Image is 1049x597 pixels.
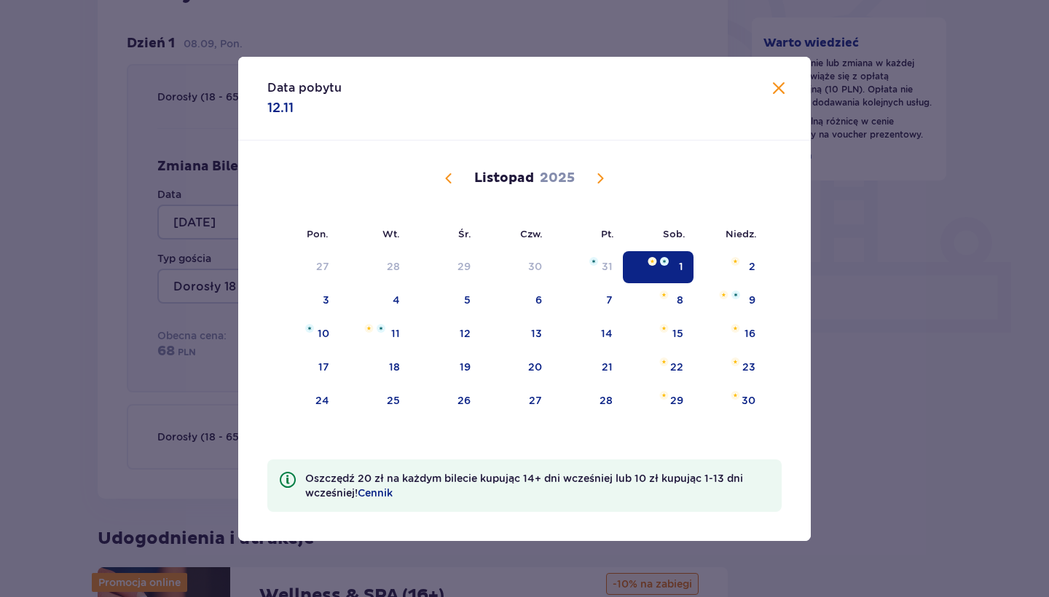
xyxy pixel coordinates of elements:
p: 2025 [540,170,575,187]
small: Śr. [458,228,471,240]
td: sobota, 15 listopada 2025 [623,318,694,350]
a: Cennik [358,486,393,500]
td: sobota, 8 listopada 2025 [623,285,694,317]
td: środa, 12 listopada 2025 [410,318,481,350]
div: 4 [393,293,400,307]
td: czwartek, 13 listopada 2025 [481,318,553,350]
div: 6 [535,293,542,307]
div: 22 [670,360,683,374]
div: 20 [528,360,542,374]
div: 10 [318,326,329,341]
div: 5 [464,293,471,307]
div: 18 [389,360,400,374]
p: Listopad [474,170,534,187]
td: niedziela, 30 listopada 2025 [694,385,766,417]
td: poniedziałek, 17 listopada 2025 [267,352,339,384]
td: niedziela, 9 listopada 2025 [694,285,766,317]
div: 7 [606,293,613,307]
div: 31 [602,259,613,274]
div: 13 [531,326,542,341]
td: czwartek, 20 listopada 2025 [481,352,553,384]
td: niedziela, 2 listopada 2025 [694,251,766,283]
div: 12 [460,326,471,341]
td: wtorek, 4 listopada 2025 [339,285,410,317]
div: 25 [387,393,400,408]
small: Pon. [307,228,329,240]
td: niedziela, 23 listopada 2025 [694,352,766,384]
td: piątek, 28 listopada 2025 [552,385,623,417]
td: piątek, 31 października 2025 [552,251,623,283]
td: środa, 26 listopada 2025 [410,385,481,417]
td: środa, 29 października 2025 [410,251,481,283]
small: Wt. [382,228,400,240]
div: 27 [529,393,542,408]
td: środa, 5 listopada 2025 [410,285,481,317]
td: poniedziałek, 3 listopada 2025 [267,285,339,317]
div: 19 [460,360,471,374]
div: 15 [672,326,683,341]
div: Calendar [238,141,811,442]
td: sobota, 29 listopada 2025 [623,385,694,417]
td: Selected. sobota, 1 listopada 2025 [623,251,694,283]
td: poniedziałek, 10 listopada 2025 [267,318,339,350]
div: 17 [318,360,329,374]
small: Pt. [601,228,614,240]
p: Data pobytu [267,80,342,96]
div: 14 [601,326,613,341]
td: poniedziałek, 24 listopada 2025 [267,385,339,417]
div: 26 [457,393,471,408]
p: 12.11 [267,99,294,116]
div: 21 [602,360,613,374]
td: niedziela, 16 listopada 2025 [694,318,766,350]
div: 8 [677,293,683,307]
td: piątek, 14 listopada 2025 [552,318,623,350]
div: 3 [323,293,329,307]
td: wtorek, 18 listopada 2025 [339,352,410,384]
td: piątek, 7 listopada 2025 [552,285,623,317]
td: poniedziałek, 27 października 2025 [267,251,339,283]
div: 30 [528,259,542,274]
p: Oszczędź 20 zł na każdym bilecie kupując 14+ dni wcześniej lub 10 zł kupując 1-13 dni wcześniej! [305,471,770,500]
td: czwartek, 6 listopada 2025 [481,285,553,317]
div: 1 [679,259,683,274]
div: 28 [600,393,613,408]
td: sobota, 22 listopada 2025 [623,352,694,384]
div: 28 [387,259,400,274]
small: Niedz. [726,228,757,240]
div: 24 [315,393,329,408]
td: wtorek, 11 listopada 2025 [339,318,410,350]
td: wtorek, 28 października 2025 [339,251,410,283]
small: Czw. [520,228,543,240]
td: piątek, 21 listopada 2025 [552,352,623,384]
td: czwartek, 30 października 2025 [481,251,553,283]
div: 11 [391,326,400,341]
small: Sob. [663,228,685,240]
td: czwartek, 27 listopada 2025 [481,385,553,417]
div: 29 [670,393,683,408]
div: 29 [457,259,471,274]
td: wtorek, 25 listopada 2025 [339,385,410,417]
td: środa, 19 listopada 2025 [410,352,481,384]
div: 27 [316,259,329,274]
